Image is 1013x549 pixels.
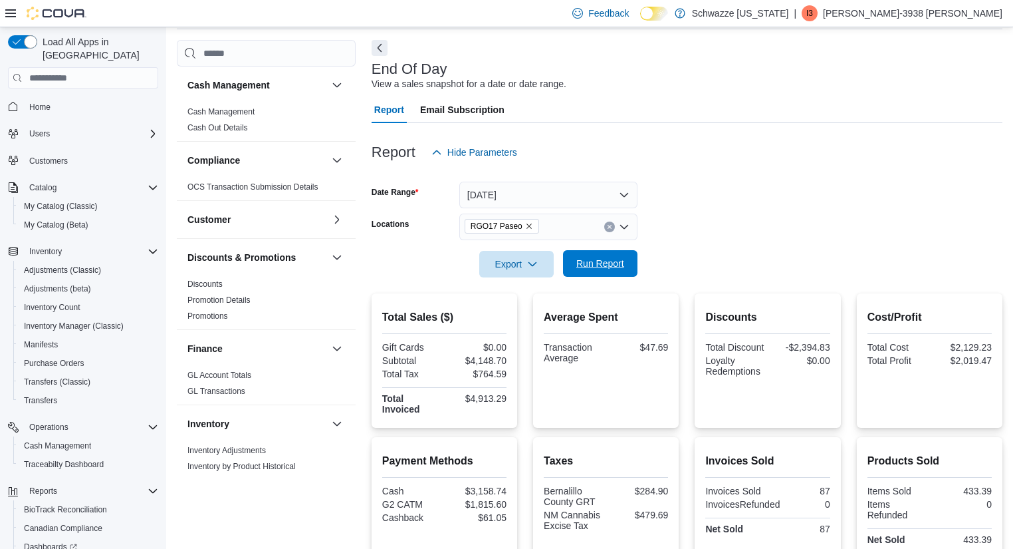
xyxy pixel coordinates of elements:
[374,96,404,123] span: Report
[187,79,326,92] button: Cash Management
[705,524,743,534] strong: Net Sold
[806,5,813,21] span: I3
[447,369,506,379] div: $764.59
[382,355,442,366] div: Subtotal
[447,342,506,353] div: $0.00
[609,510,669,520] div: $479.69
[24,99,56,115] a: Home
[27,7,86,20] img: Cova
[19,438,158,454] span: Cash Management
[24,321,124,331] span: Inventory Manager (Classic)
[13,391,164,410] button: Transfers
[479,251,554,277] button: Export
[867,342,927,353] div: Total Cost
[19,457,109,472] a: Traceabilty Dashboard
[3,418,164,437] button: Operations
[619,222,629,232] button: Open list of options
[19,262,106,278] a: Adjustments (Classic)
[187,462,296,471] a: Inventory by Product Historical
[544,309,668,325] h2: Average Spent
[525,222,533,230] button: Remove RGO17 Paseo from selection in this group
[372,187,419,198] label: Date Range
[13,261,164,279] button: Adjustments (Classic)
[544,510,604,531] div: NM Cannabis Excise Tax
[426,139,522,166] button: Hide Parameters
[29,246,62,257] span: Inventory
[24,244,67,260] button: Inventory
[932,534,992,545] div: 433.39
[29,486,57,496] span: Reports
[187,478,271,487] a: Inventory Count Details
[24,244,158,260] span: Inventory
[19,281,158,297] span: Adjustments (beta)
[19,393,62,409] a: Transfers
[459,182,637,208] button: [DATE]
[24,265,101,275] span: Adjustments (Classic)
[867,486,927,496] div: Items Sold
[187,251,326,264] button: Discounts & Promotions
[420,96,505,123] span: Email Subscription
[24,504,107,515] span: BioTrack Reconciliation
[187,123,248,132] a: Cash Out Details
[19,198,103,214] a: My Catalog (Classic)
[544,342,604,363] div: Transaction Average
[177,367,356,405] div: Finance
[382,369,442,379] div: Total Tax
[382,393,420,415] strong: Total Invoiced
[785,499,830,510] div: 0
[19,281,96,297] a: Adjustments (beta)
[382,309,506,325] h2: Total Sales ($)
[24,483,62,499] button: Reports
[29,156,68,166] span: Customers
[24,377,90,387] span: Transfers (Classic)
[24,395,57,406] span: Transfers
[487,251,546,277] span: Export
[187,251,296,264] h3: Discounts & Promotions
[576,257,624,270] span: Run Report
[372,40,388,56] button: Next
[13,317,164,335] button: Inventory Manager (Classic)
[372,144,415,160] h3: Report
[19,262,158,278] span: Adjustments (Classic)
[3,96,164,116] button: Home
[867,355,927,366] div: Total Profit
[187,213,326,226] button: Customer
[932,499,992,510] div: 0
[372,77,566,91] div: View a sales snapshot for a date or date range.
[770,486,830,496] div: 87
[447,512,506,523] div: $61.05
[447,146,517,159] span: Hide Parameters
[692,5,789,21] p: Schwazze [US_STATE]
[13,373,164,391] button: Transfers (Classic)
[187,279,223,289] a: Discounts
[19,520,158,536] span: Canadian Compliance
[329,341,345,357] button: Finance
[867,309,992,325] h2: Cost/Profit
[29,422,68,433] span: Operations
[187,295,251,305] span: Promotion Details
[372,61,447,77] h3: End Of Day
[823,5,1002,21] p: [PERSON_NAME]-3938 [PERSON_NAME]
[447,499,506,510] div: $1,815.60
[13,197,164,216] button: My Catalog (Classic)
[24,483,158,499] span: Reports
[13,335,164,354] button: Manifests
[24,302,80,313] span: Inventory Count
[705,499,780,510] div: InvoicesRefunded
[13,437,164,455] button: Cash Management
[24,180,158,196] span: Catalog
[187,182,318,192] a: OCS Transaction Submission Details
[705,486,765,496] div: Invoices Sold
[24,419,158,435] span: Operations
[187,417,229,431] h3: Inventory
[770,355,830,366] div: $0.00
[29,128,50,139] span: Users
[3,482,164,500] button: Reports
[187,154,326,167] button: Compliance
[187,387,245,396] a: GL Transactions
